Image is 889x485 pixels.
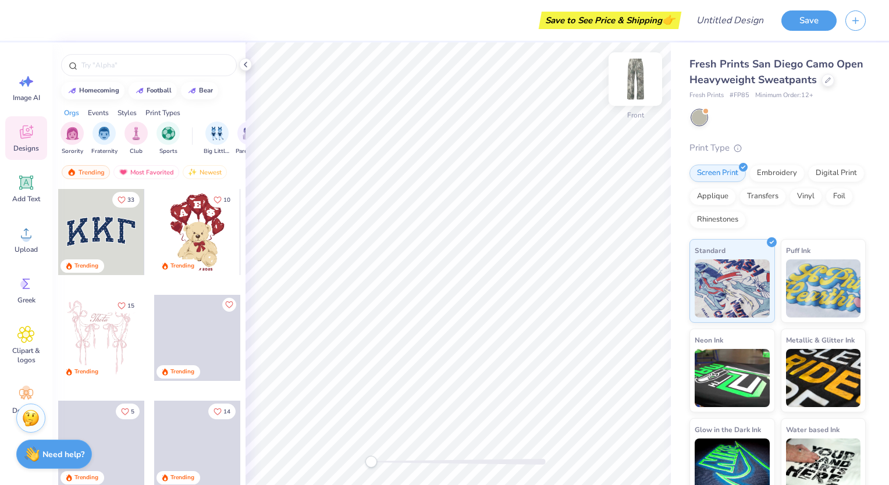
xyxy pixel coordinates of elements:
[689,211,746,229] div: Rhinestones
[64,108,79,118] div: Orgs
[695,423,761,436] span: Glow in the Dark Ink
[118,108,137,118] div: Styles
[223,197,230,203] span: 10
[127,197,134,203] span: 33
[91,147,118,156] span: Fraternity
[157,122,180,156] button: filter button
[162,127,175,140] img: Sports Image
[183,165,227,179] div: Newest
[170,368,194,376] div: Trending
[730,91,749,101] span: # FP85
[612,56,659,102] img: Front
[62,165,110,179] div: Trending
[689,165,746,182] div: Screen Print
[170,262,194,270] div: Trending
[116,404,140,419] button: Like
[74,262,98,270] div: Trending
[130,127,143,140] img: Club Image
[689,57,863,87] span: Fresh Prints San Diego Camo Open Heavyweight Sweatpants
[188,168,197,176] img: newest.gif
[204,122,230,156] div: filter for Big Little Reveal
[88,108,109,118] div: Events
[80,59,229,71] input: Try "Alpha"
[67,87,77,94] img: trend_line.gif
[79,87,119,94] div: homecoming
[98,127,111,140] img: Fraternity Image
[223,409,230,415] span: 14
[127,303,134,309] span: 15
[808,165,865,182] div: Digital Print
[13,144,39,153] span: Designs
[157,122,180,156] div: filter for Sports
[739,188,786,205] div: Transfers
[236,122,262,156] div: filter for Parent's Weekend
[13,93,40,102] span: Image AI
[695,244,726,256] span: Standard
[689,188,736,205] div: Applique
[145,108,180,118] div: Print Types
[208,404,236,419] button: Like
[135,87,144,94] img: trend_line.gif
[781,10,837,31] button: Save
[131,409,134,415] span: 5
[211,127,223,140] img: Big Little Reveal Image
[790,188,822,205] div: Vinyl
[208,192,236,208] button: Like
[159,147,177,156] span: Sports
[113,165,179,179] div: Most Favorited
[125,122,148,156] div: filter for Club
[204,147,230,156] span: Big Little Reveal
[662,13,675,27] span: 👉
[627,110,644,120] div: Front
[786,423,840,436] span: Water based Ink
[74,368,98,376] div: Trending
[66,127,79,140] img: Sorority Image
[112,192,140,208] button: Like
[749,165,805,182] div: Embroidery
[755,91,813,101] span: Minimum Order: 12 +
[147,87,172,94] div: football
[15,245,38,254] span: Upload
[695,349,770,407] img: Neon Ink
[695,259,770,318] img: Standard
[61,122,84,156] div: filter for Sorority
[125,122,148,156] button: filter button
[199,87,213,94] div: bear
[129,82,177,99] button: football
[236,147,262,156] span: Parent's Weekend
[542,12,678,29] div: Save to See Price & Shipping
[236,122,262,156] button: filter button
[130,147,143,156] span: Club
[74,473,98,482] div: Trending
[826,188,853,205] div: Foil
[187,87,197,94] img: trend_line.gif
[62,147,83,156] span: Sorority
[61,82,125,99] button: homecoming
[786,244,810,256] span: Puff Ink
[12,406,40,415] span: Decorate
[222,298,236,312] button: Like
[42,449,84,460] strong: Need help?
[689,91,724,101] span: Fresh Prints
[12,194,40,204] span: Add Text
[181,82,218,99] button: bear
[17,295,35,305] span: Greek
[7,346,45,365] span: Clipart & logos
[61,122,84,156] button: filter button
[91,122,118,156] button: filter button
[365,456,377,468] div: Accessibility label
[91,122,118,156] div: filter for Fraternity
[170,473,194,482] div: Trending
[243,127,256,140] img: Parent's Weekend Image
[786,259,861,318] img: Puff Ink
[786,334,855,346] span: Metallic & Glitter Ink
[695,334,723,346] span: Neon Ink
[119,168,128,176] img: most_fav.gif
[786,349,861,407] img: Metallic & Glitter Ink
[689,141,866,155] div: Print Type
[67,168,76,176] img: trending.gif
[112,298,140,313] button: Like
[687,9,773,32] input: Untitled Design
[204,122,230,156] button: filter button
